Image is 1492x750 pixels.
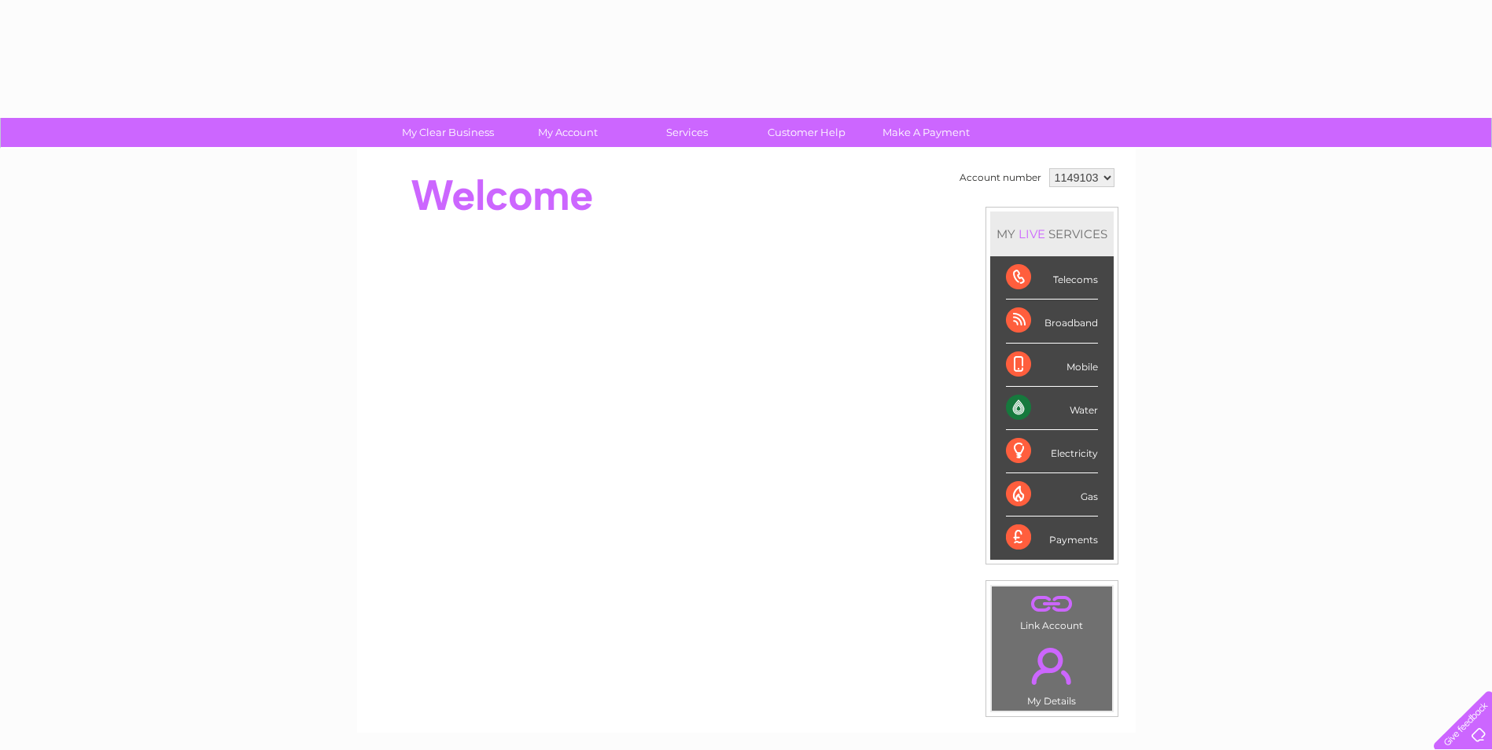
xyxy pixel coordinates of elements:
td: Link Account [991,586,1113,635]
a: Make A Payment [861,118,991,147]
div: Payments [1006,517,1098,559]
td: Account number [956,164,1045,191]
a: Customer Help [742,118,871,147]
div: LIVE [1015,226,1048,241]
div: Mobile [1006,344,1098,387]
a: Services [622,118,752,147]
a: My Account [503,118,632,147]
a: . [996,590,1108,618]
div: Water [1006,387,1098,430]
div: Telecoms [1006,256,1098,300]
div: MY SERVICES [990,211,1114,256]
div: Electricity [1006,430,1098,473]
a: . [996,638,1108,693]
a: My Clear Business [383,118,513,147]
td: My Details [991,634,1113,711]
div: Broadband [1006,300,1098,343]
div: Gas [1006,473,1098,517]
